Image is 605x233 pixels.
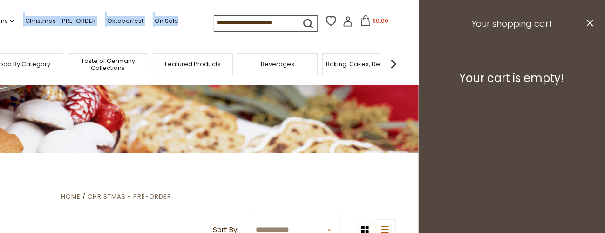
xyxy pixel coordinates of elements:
a: Featured Products [165,61,221,68]
span: $0.00 [373,17,388,25]
a: Oktoberfest [107,16,143,26]
img: next arrow [384,55,403,73]
a: Home [61,192,81,201]
h3: Your cart is empty! [430,71,593,85]
a: Christmas - PRE-ORDER [25,16,96,26]
a: Christmas - PRE-ORDER [88,192,171,201]
a: On Sale [155,16,178,26]
a: Beverages [261,61,294,68]
a: Taste of Germany Collections [71,57,145,71]
a: Baking, Cakes, Desserts [326,61,399,68]
button: $0.00 [355,15,394,29]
